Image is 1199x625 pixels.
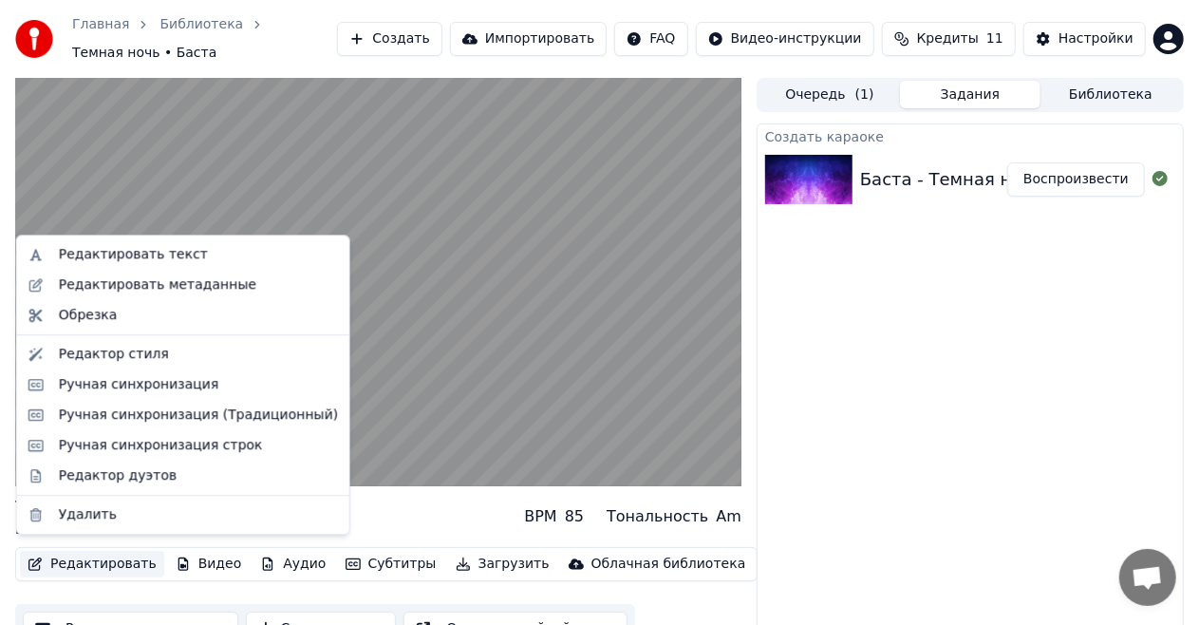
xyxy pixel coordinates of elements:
[59,505,117,524] div: Удалить
[59,406,338,425] div: Ручная синхронизация (Традиционный)
[15,20,53,58] img: youka
[1007,162,1145,197] button: Воспроизвести
[882,22,1016,56] button: Кредиты11
[59,245,208,264] div: Редактировать текст
[338,551,444,578] button: Субтитры
[72,15,337,63] nav: breadcrumb
[159,15,243,34] a: Библиотека
[59,436,263,455] div: Ручная синхронизация строк
[758,124,1183,147] div: Создать караоке
[448,551,557,578] button: Загрузить
[917,29,979,48] span: Кредиты
[696,22,874,56] button: Видео-инструкции
[524,505,556,528] div: BPM
[59,345,169,364] div: Редактор стиля
[607,505,708,528] div: Тональность
[1119,549,1176,606] div: Открытый чат
[59,375,219,394] div: Ручная синхронизация
[900,81,1040,108] button: Задания
[759,81,900,108] button: Очередь
[337,22,441,56] button: Создать
[450,22,608,56] button: Импортировать
[565,505,584,528] div: 85
[1040,81,1181,108] button: Библиотека
[716,505,741,528] div: Am
[591,555,746,574] div: Облачная библиотека
[20,551,164,578] button: Редактировать
[72,15,129,34] a: Главная
[59,466,177,485] div: Редактор дуэтов
[860,166,1113,193] div: Баста - Темная ночь (minus)
[59,275,256,294] div: Редактировать метаданные
[72,44,216,63] span: Темная ночь • Баста
[59,306,118,325] div: Обрезка
[253,551,333,578] button: Аудио
[614,22,687,56] button: FAQ
[986,29,1003,48] span: 11
[168,551,250,578] button: Видео
[1058,29,1133,48] div: Настройки
[1023,22,1146,56] button: Настройки
[855,85,874,104] span: ( 1 )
